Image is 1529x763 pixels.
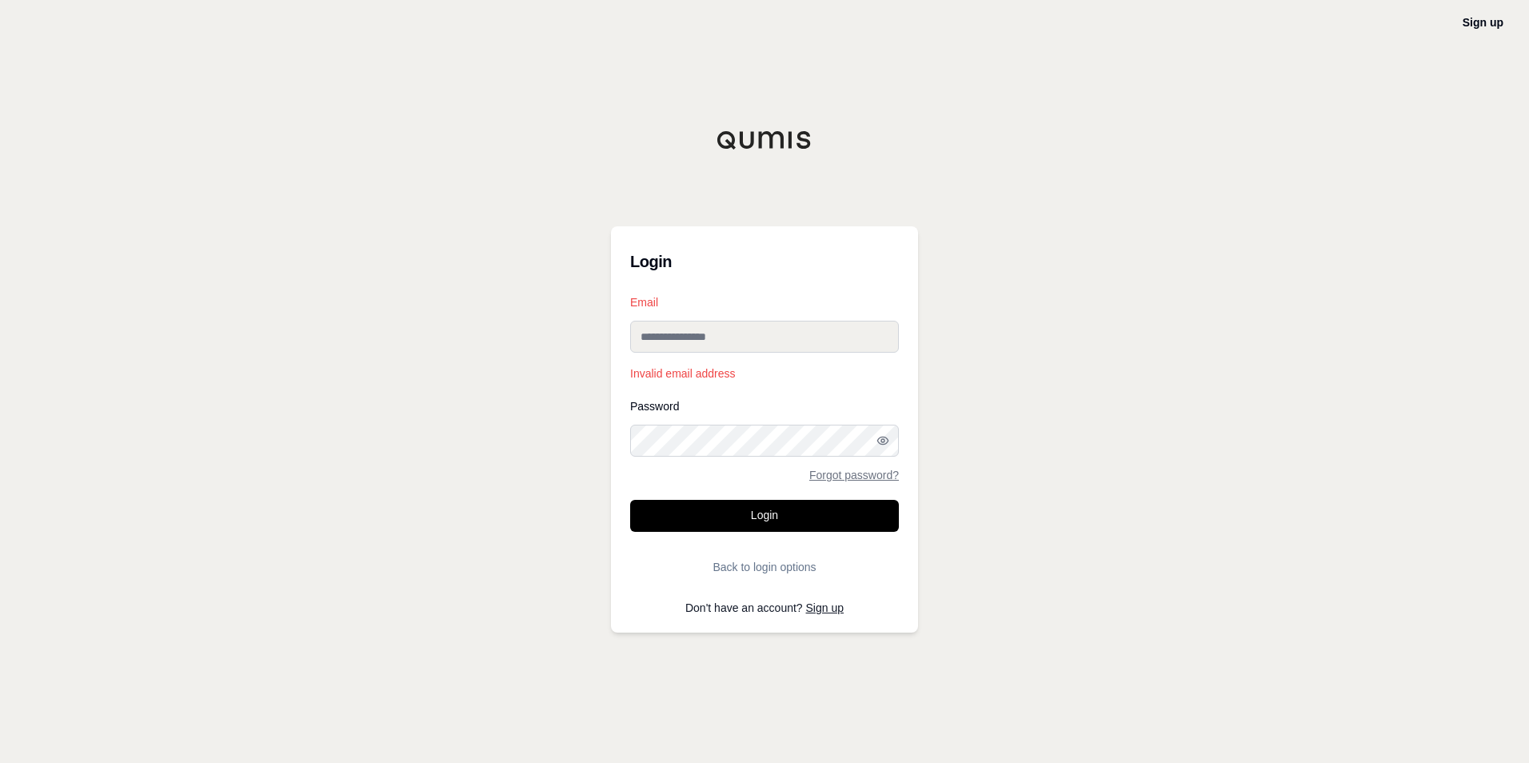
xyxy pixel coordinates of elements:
p: Don't have an account? [630,602,899,613]
label: Email [630,297,899,308]
a: Sign up [806,601,844,614]
label: Password [630,401,899,412]
a: Forgot password? [809,469,899,481]
button: Login [630,500,899,532]
h3: Login [630,246,899,278]
p: Invalid email address [630,366,899,381]
img: Qumis [717,130,812,150]
button: Back to login options [630,551,899,583]
a: Sign up [1463,16,1503,29]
